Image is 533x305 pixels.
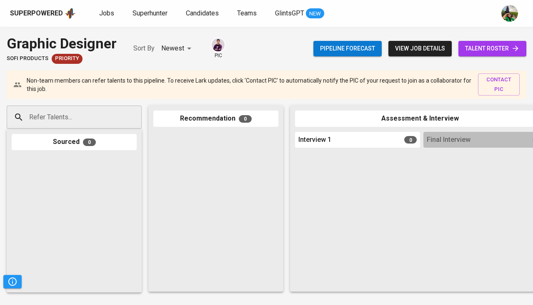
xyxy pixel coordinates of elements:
span: GlintsGPT [275,9,304,17]
button: contact pic [478,73,520,96]
span: Pipeline forecast [320,43,375,54]
img: erwin@glints.com [212,38,225,51]
a: Jobs [99,8,116,19]
span: 0 [83,139,96,146]
div: Sourced [12,134,137,150]
button: Pipeline forecast [313,41,382,56]
span: Final Interview [427,135,470,145]
div: Superpowered [10,9,63,18]
a: GlintsGPT NEW [275,8,324,19]
p: Non-team members can refer talents to this pipeline. To receive Lark updates, click 'Contact PIC'... [27,76,471,93]
span: talent roster [465,43,520,54]
span: SOFi Products [7,55,48,63]
button: Pipeline Triggers [3,275,22,288]
span: 0 [239,115,252,123]
button: view job details [388,41,452,56]
span: Candidates [186,9,219,17]
a: Candidates [186,8,220,19]
span: Teams [237,9,257,17]
img: app logo [65,7,76,20]
p: Sort By [133,43,155,53]
button: Open [137,116,139,118]
span: 0 [404,136,417,144]
div: pic [211,38,225,59]
a: talent roster [458,41,526,56]
div: Recommendation [153,111,278,127]
p: Newest [161,43,184,53]
img: eva@glints.com [501,5,518,22]
div: Graphic Designer [7,33,117,54]
span: contact pic [482,75,515,94]
span: Jobs [99,9,114,17]
a: Teams [237,8,258,19]
span: Priority [52,55,83,63]
div: Newest [161,41,194,56]
div: New Job received from Demand Team [52,54,83,64]
span: NEW [306,10,324,18]
a: Superpoweredapp logo [10,7,76,20]
span: Interview 1 [298,135,331,145]
a: Superhunter [133,8,169,19]
span: Superhunter [133,9,168,17]
span: view job details [395,43,445,54]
